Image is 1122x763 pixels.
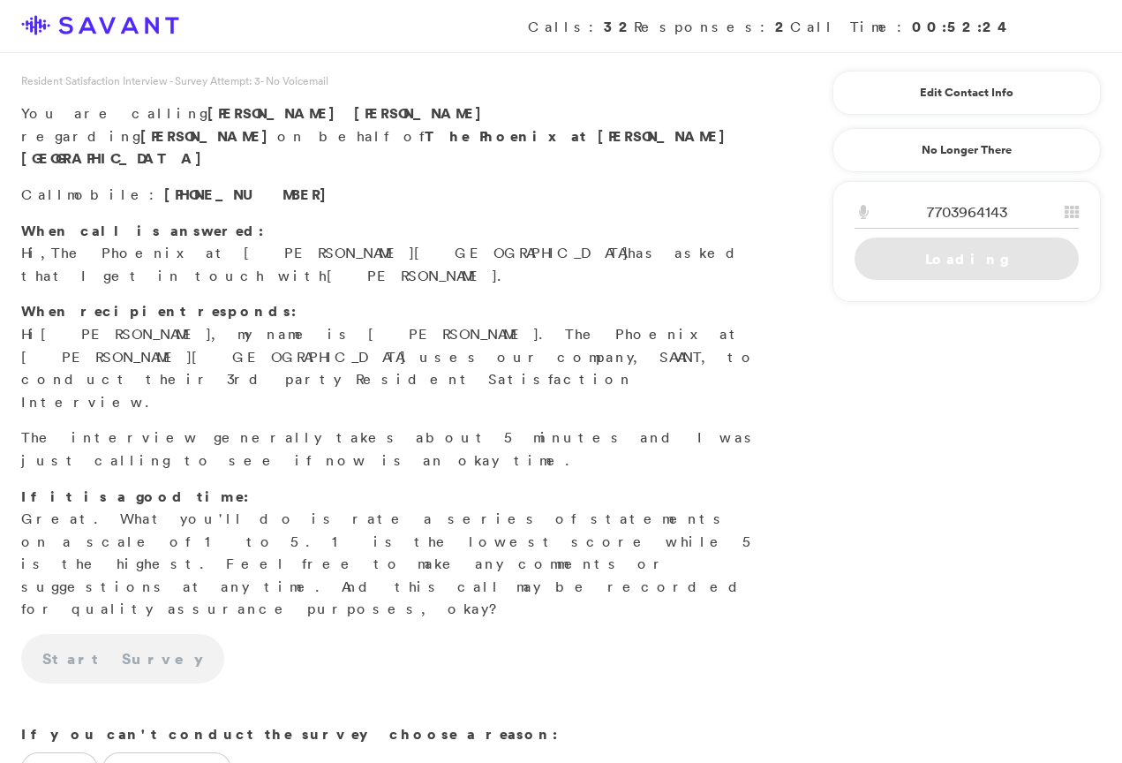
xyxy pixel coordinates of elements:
a: Start Survey [21,634,224,684]
span: Resident Satisfaction Interview - Survey Attempt: 3 - No Voicemail [21,73,328,88]
span: [PERSON_NAME] [354,103,491,123]
strong: 00:52:24 [912,17,1013,36]
p: The interview generally takes about 5 minutes and I was just calling to see if now is an okay time. [21,427,765,472]
p: You are calling regarding on behalf of [21,102,765,170]
span: [PHONE_NUMBER] [164,185,335,204]
p: Hi , my name is [PERSON_NAME]. The Phoenix at [PERSON_NAME][GEOGRAPHIC_DATA] uses our company, SA... [21,300,765,413]
p: Great. What you'll do is rate a series of statements on a scale of 1 to 5. 1 is the lowest score ... [21,486,765,622]
strong: If it is a good time: [21,487,249,506]
span: [PERSON_NAME] [41,325,211,343]
p: Hi, has asked that I get in touch with . [21,220,765,288]
span: [PERSON_NAME] [327,267,497,284]
strong: When call is answered: [21,221,264,240]
a: No Longer There [832,128,1101,172]
span: The Phoenix at [PERSON_NAME][GEOGRAPHIC_DATA] [51,244,628,261]
strong: [PERSON_NAME] [140,126,277,146]
span: [PERSON_NAME] [207,103,344,123]
p: Call : [21,184,765,207]
strong: 32 [604,17,634,36]
span: mobile [67,185,149,203]
strong: If you can't conduct the survey choose a reason: [21,724,558,744]
strong: 2 [775,17,790,36]
strong: When recipient responds: [21,301,297,321]
a: Edit Contact Info [855,79,1079,107]
a: Loading [855,238,1079,280]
